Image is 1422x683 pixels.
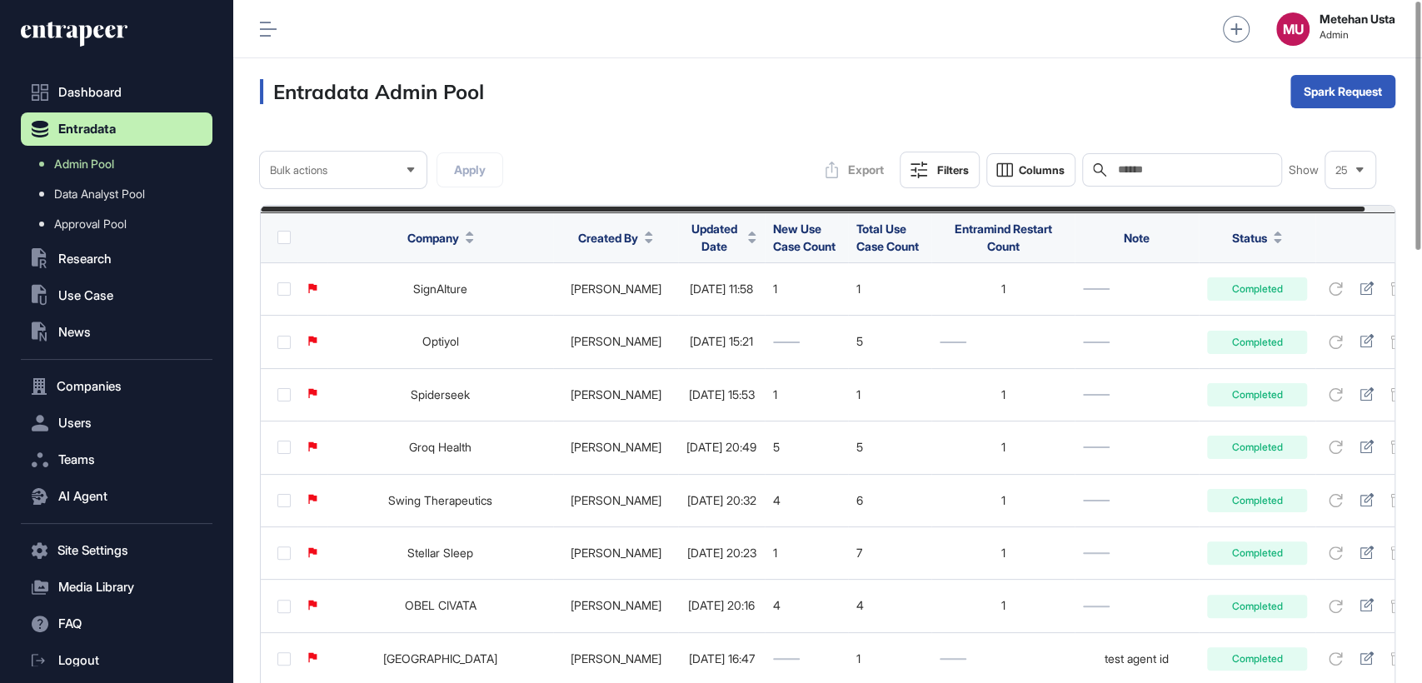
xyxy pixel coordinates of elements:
[686,599,756,612] div: [DATE] 20:16
[270,164,327,177] span: Bulk actions
[1335,164,1348,177] span: 25
[816,153,893,187] button: Export
[686,220,756,255] button: Updated Date
[1124,231,1150,245] span: Note
[57,380,122,393] span: Companies
[856,222,919,253] span: Total Use Case Count
[1320,12,1395,26] strong: Metehan Usta
[571,598,661,612] a: [PERSON_NAME]
[856,388,923,401] div: 1
[29,179,212,209] a: Data Analyst Pool
[773,222,836,253] span: New Use Case Count
[21,76,212,109] a: Dashboard
[940,599,1066,612] div: 1
[578,229,638,247] span: Created By
[58,654,99,667] span: Logout
[940,282,1066,296] div: 1
[58,617,82,631] span: FAQ
[686,652,756,666] div: [DATE] 16:47
[21,242,212,276] button: Research
[856,441,923,454] div: 5
[58,490,107,503] span: AI Agent
[405,598,476,612] a: OBEL CIVATA
[1207,647,1307,671] div: Completed
[900,152,980,188] button: Filters
[773,599,840,612] div: 4
[940,441,1066,454] div: 1
[383,651,497,666] a: [GEOGRAPHIC_DATA]
[21,644,212,677] a: Logout
[773,546,840,560] div: 1
[58,289,113,302] span: Use Case
[388,493,492,507] a: Swing Therapeutics
[21,607,212,641] button: FAQ
[856,335,923,348] div: 5
[1207,331,1307,354] div: Completed
[955,222,1052,253] span: Entramind Restart Count
[58,252,112,266] span: Research
[407,229,459,247] span: Company
[58,453,95,466] span: Teams
[856,282,923,296] div: 1
[686,335,756,348] div: [DATE] 15:21
[21,571,212,604] button: Media Library
[58,581,134,594] span: Media Library
[58,122,116,136] span: Entradata
[29,209,212,239] a: Approval Pool
[773,282,840,296] div: 1
[686,441,756,454] div: [DATE] 20:49
[773,441,840,454] div: 5
[571,387,661,401] a: [PERSON_NAME]
[58,416,92,430] span: Users
[21,406,212,440] button: Users
[413,282,467,296] a: SignAIture
[21,534,212,567] button: Site Settings
[571,334,661,348] a: [PERSON_NAME]
[571,493,661,507] a: [PERSON_NAME]
[21,279,212,312] button: Use Case
[571,440,661,454] a: [PERSON_NAME]
[29,149,212,179] a: Admin Pool
[856,494,923,507] div: 6
[54,187,145,201] span: Data Analyst Pool
[1276,12,1310,46] button: MU
[940,546,1066,560] div: 1
[1207,383,1307,406] div: Completed
[21,370,212,403] button: Companies
[21,112,212,146] button: Entradata
[856,652,923,666] div: 1
[21,316,212,349] button: News
[1207,595,1307,618] div: Completed
[686,388,756,401] div: [DATE] 15:53
[571,282,661,296] a: [PERSON_NAME]
[409,440,472,454] a: Groq Health
[937,163,969,177] div: Filters
[407,546,473,560] a: Stellar Sleep
[1320,29,1395,41] span: Admin
[58,86,122,99] span: Dashboard
[1207,541,1307,565] div: Completed
[1207,436,1307,459] div: Completed
[1083,652,1190,666] div: test agent id
[1232,229,1267,247] span: Status
[21,443,212,476] button: Teams
[21,480,212,513] button: AI Agent
[686,220,741,255] span: Updated Date
[260,79,484,104] h3: Entradata Admin Pool
[856,599,923,612] div: 4
[1232,229,1282,247] button: Status
[407,229,474,247] button: Company
[686,546,756,560] div: [DATE] 20:23
[578,229,653,247] button: Created By
[58,326,91,339] span: News
[773,494,840,507] div: 4
[1207,277,1307,301] div: Completed
[940,494,1066,507] div: 1
[773,388,840,401] div: 1
[411,387,470,401] a: Spiderseek
[57,544,128,557] span: Site Settings
[986,153,1075,187] button: Columns
[54,157,114,171] span: Admin Pool
[1289,163,1319,177] span: Show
